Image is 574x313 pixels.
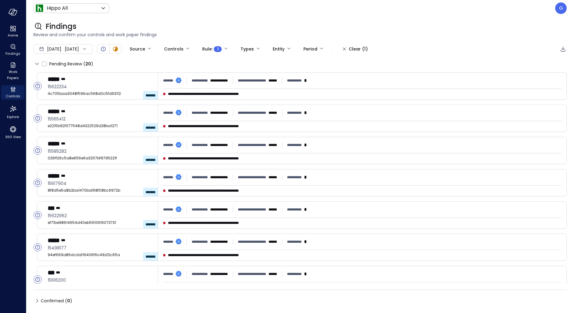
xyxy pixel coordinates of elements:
span: 026ff26c5a8e656e6a3257bf9795221f [48,155,153,161]
div: Rule : [202,44,222,54]
div: Open [33,146,42,155]
span: 15617904 [48,180,153,187]
span: 1 [217,46,219,52]
span: 15616200 [48,277,153,283]
div: In Progress [112,45,119,53]
div: Home [1,24,25,39]
span: 94ef669a86dcdaf16406f6c41b23c65a [48,252,153,258]
div: Open [33,82,42,90]
span: Home [8,32,18,38]
div: Explore [1,103,25,120]
div: Guy [555,2,567,14]
span: Confirmed [41,296,72,306]
span: 15585282 [48,148,153,155]
p: G [559,5,563,12]
span: Review and confirm your controls and work paper findings [33,31,567,38]
div: Open [33,243,42,252]
div: Controls [164,44,183,54]
span: 360 View [5,134,21,140]
div: Findings [1,43,25,57]
span: 15565412 [48,116,153,122]
img: Icon [36,5,43,12]
div: Work Papers [1,61,25,82]
span: ef71be98614654d40eb5610616073731 [48,220,153,226]
span: Controls [6,93,20,99]
div: ( ) [83,61,93,67]
div: Source [130,44,145,54]
div: Entity [273,44,285,54]
button: Clear (1) [338,44,373,54]
div: 360 View [1,124,25,141]
div: Export to CSV [559,45,567,53]
span: Findings [46,22,77,31]
span: 15622234 [48,83,153,90]
p: Hippo All [47,5,68,12]
span: 20 [85,61,91,67]
div: Open [100,45,107,53]
div: Clear (1) [349,45,368,53]
span: Pending Review [49,59,93,69]
div: Open [33,211,42,219]
span: [DATE] [47,46,61,52]
span: Findings [5,50,20,57]
div: Open [33,114,42,123]
div: Types [241,44,254,54]
div: Controls [1,85,25,100]
span: 15622962 [48,212,153,219]
div: Open [33,179,42,187]
span: 8f8d5e5a8b2ba1470baf68f08bc6972b [48,187,153,193]
div: Open [33,275,42,284]
span: 0 [67,298,70,304]
div: ( ) [65,297,72,304]
div: Period [303,44,317,54]
span: 4c705baa3048f596ac568d0c5fd63112 [48,91,153,97]
span: Explore [7,114,19,120]
span: 15498177 [48,245,153,251]
span: Work Papers [4,69,22,81]
span: e2215b92f077548d4322529d28ba1271 [48,123,153,129]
